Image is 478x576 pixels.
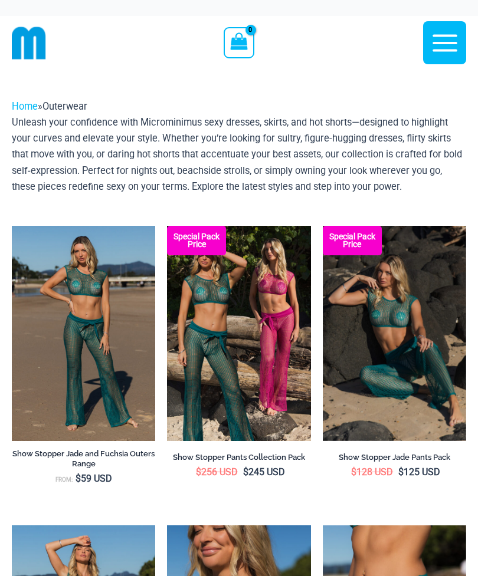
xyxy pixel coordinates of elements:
h2: Show Stopper Jade and Fuchsia Outers Range [12,449,155,469]
h2: Show Stopper Pants Collection Pack [167,452,310,462]
span: From: [55,476,73,483]
bdi: 245 USD [243,466,285,478]
bdi: 59 USD [76,473,112,484]
span: $ [351,466,356,478]
a: Show Stopper Jade 366 Top 5007 pants 08 Show Stopper Jade 366 Top 5007 pants 05Show Stopper Jade ... [323,226,466,441]
span: $ [243,466,248,478]
img: Collection Pack (6) [167,226,310,441]
a: View Shopping Cart, empty [224,27,254,58]
bdi: 125 USD [398,466,440,478]
b: Special Pack Price [167,233,226,248]
img: cropped mm emblem [12,26,46,60]
img: Show Stopper Jade 366 Top 5007 pants 03 [12,226,155,441]
a: Show Stopper Pants Collection Pack [167,452,310,466]
img: Show Stopper Jade 366 Top 5007 pants 08 [323,226,466,441]
span: $ [398,466,404,478]
bdi: 256 USD [196,466,238,478]
span: $ [76,473,81,484]
h2: Show Stopper Jade Pants Pack [323,452,466,462]
span: Outerwear [42,101,87,112]
span: » [12,101,87,112]
span: $ [196,466,201,478]
a: Home [12,101,38,112]
p: Unleash your confidence with Microminimus sexy dresses, skirts, and hot shorts—designed to highli... [12,114,466,194]
a: Show Stopper Jade Pants Pack [323,452,466,466]
a: Show Stopper Jade and Fuchsia Outers Range [12,449,155,473]
b: Special Pack Price [323,233,382,248]
a: Show Stopper Jade 366 Top 5007 pants 03Show Stopper Fuchsia 366 Top 5007 pants 03Show Stopper Fuc... [12,226,155,441]
a: Collection Pack (6) Collection Pack BCollection Pack B [167,226,310,441]
bdi: 128 USD [351,466,393,478]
